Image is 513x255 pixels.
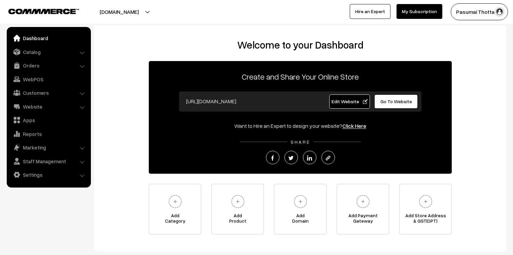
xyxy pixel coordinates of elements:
a: Add Store Address& GST(OPT) [399,184,452,234]
a: Apps [8,114,89,126]
span: Add Domain [274,213,326,226]
span: SHARE [287,139,314,145]
img: plus.svg [354,192,372,211]
span: Add Product [212,213,264,226]
span: Go To Website [380,98,412,104]
p: Create and Share Your Online Store [149,70,452,83]
a: Go To Website [374,94,418,109]
div: Want to Hire an Expert to design your website? [149,122,452,130]
img: user [494,7,505,17]
a: Reports [8,128,89,140]
a: My Subscription [397,4,442,19]
a: Website [8,101,89,113]
a: AddDomain [274,184,327,234]
a: Hire an Expert [350,4,390,19]
a: Dashboard [8,32,89,44]
h2: Welcome to your Dashboard [101,39,500,51]
a: Staff Management [8,155,89,167]
a: COMMMERCE [8,7,67,15]
a: Catalog [8,46,89,58]
img: plus.svg [416,192,435,211]
a: Edit Website [329,94,370,109]
span: Add Category [149,213,201,226]
a: Settings [8,169,89,181]
a: AddProduct [211,184,264,234]
a: Marketing [8,141,89,153]
img: plus.svg [291,192,310,211]
button: Pasumai Thotta… [451,3,508,20]
span: Add Store Address & GST(OPT) [400,213,451,226]
a: AddCategory [149,184,201,234]
img: plus.svg [166,192,184,211]
a: Orders [8,59,89,72]
a: Add PaymentGateway [337,184,389,234]
span: Edit Website [332,98,368,104]
img: COMMMERCE [8,9,79,14]
a: Customers [8,87,89,99]
img: plus.svg [229,192,247,211]
a: Click Here [342,122,366,129]
a: WebPOS [8,73,89,85]
button: [DOMAIN_NAME] [76,3,162,20]
span: Add Payment Gateway [337,213,389,226]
